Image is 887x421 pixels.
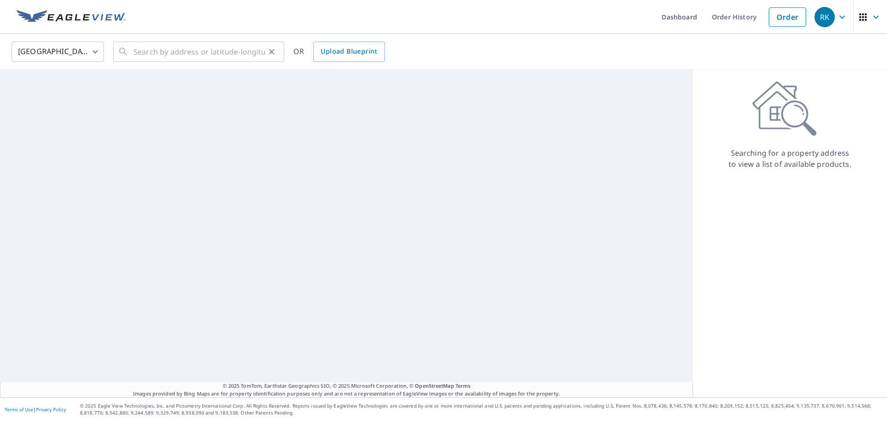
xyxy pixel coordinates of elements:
[5,406,33,413] a: Terms of Use
[321,46,377,57] span: Upload Blueprint
[769,7,806,27] a: Order
[17,10,126,24] img: EV Logo
[456,382,471,389] a: Terms
[313,42,384,62] a: Upload Blueprint
[265,45,278,58] button: Clear
[814,7,835,27] div: RK
[12,39,104,65] div: [GEOGRAPHIC_DATA]
[415,382,454,389] a: OpenStreetMap
[223,382,471,390] span: © 2025 TomTom, Earthstar Geographics SIO, © 2025 Microsoft Corporation, ©
[728,147,852,170] p: Searching for a property address to view a list of available products.
[80,403,882,416] p: © 2025 Eagle View Technologies, Inc. and Pictometry International Corp. All Rights Reserved. Repo...
[36,406,66,413] a: Privacy Policy
[5,407,66,412] p: |
[134,39,265,65] input: Search by address or latitude-longitude
[293,42,385,62] div: OR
